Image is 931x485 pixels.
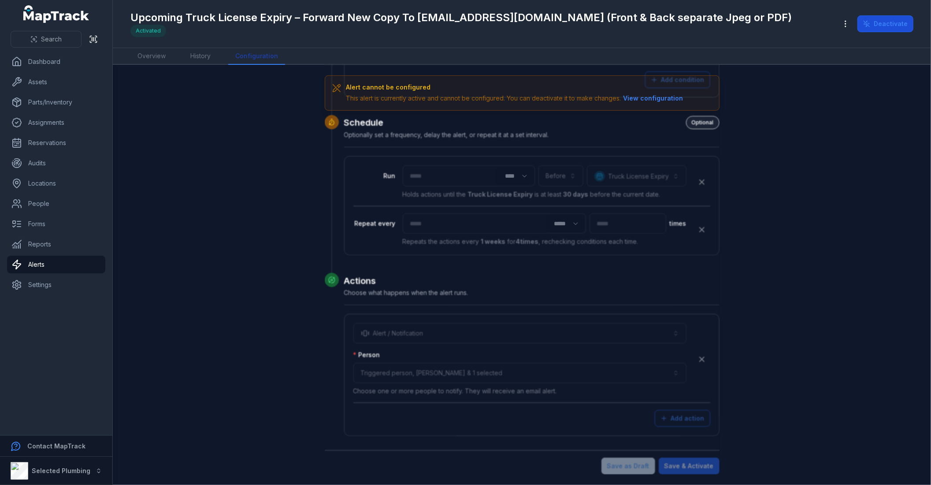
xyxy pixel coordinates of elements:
a: Overview [130,48,173,65]
a: Configuration [228,48,285,65]
a: Assets [7,73,105,91]
button: Deactivate [857,15,913,32]
a: Reports [7,235,105,253]
a: Forms [7,215,105,233]
a: Settings [7,276,105,294]
a: Reservations [7,134,105,152]
a: MapTrack [23,5,89,23]
button: Search [11,31,82,48]
a: Locations [7,175,105,192]
strong: Contact MapTrack [27,442,85,450]
a: Audits [7,154,105,172]
div: Activated [130,25,166,37]
h1: Upcoming Truck License Expiry – Forward New Copy To [EMAIL_ADDRESS][DOMAIN_NAME] (Front & Back se... [130,11,792,25]
a: Alerts [7,256,105,273]
span: Search [41,35,62,44]
a: People [7,195,105,213]
strong: Selected Plumbing [32,467,90,474]
a: Parts/Inventory [7,93,105,111]
a: Assignments [7,114,105,131]
a: History [183,48,218,65]
button: View configuration [621,93,686,103]
a: Dashboard [7,53,105,71]
div: This alert is currently active and cannot be configured. You can deactivate it to make changes. [346,93,686,103]
h3: Alert cannot be configured [346,83,686,92]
